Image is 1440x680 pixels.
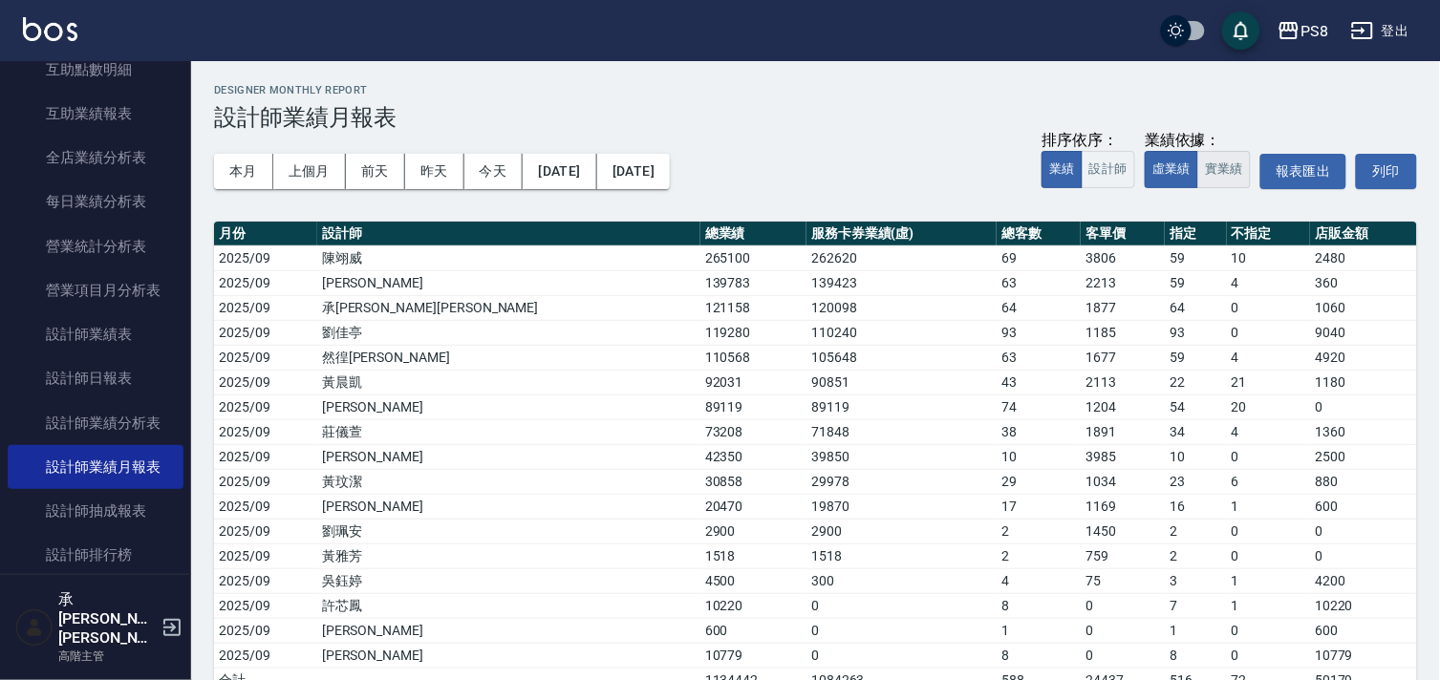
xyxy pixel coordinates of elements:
td: 0 [806,643,997,668]
td: [PERSON_NAME] [317,494,700,519]
td: 2900 [806,519,997,543]
td: 42350 [700,444,806,469]
td: 2900 [700,519,806,543]
td: 600 [700,618,806,643]
td: 121158 [700,295,806,320]
h3: 設計師業績月報表 [214,104,1417,131]
div: 業績依據： [1145,131,1251,151]
td: 2 [997,519,1081,543]
td: 2025/09 [214,444,317,469]
td: 1677 [1081,345,1165,370]
td: 2025/09 [214,394,317,419]
td: 黃雅芳 [317,543,700,568]
td: 許芯鳳 [317,593,700,618]
td: 10220 [1310,593,1417,618]
td: 3806 [1081,245,1165,270]
td: 38 [997,419,1081,444]
a: 設計師日報表 [8,356,183,400]
a: 營業統計分析表 [8,224,183,268]
button: 今天 [464,154,524,189]
button: [DATE] [597,154,670,189]
td: 1891 [1081,419,1165,444]
td: 110240 [806,320,997,345]
td: 2500 [1310,444,1417,469]
td: 7 [1165,593,1226,618]
td: 0 [1227,444,1311,469]
td: 92031 [700,370,806,394]
td: 劉佳亭 [317,320,700,345]
td: 880 [1310,469,1417,494]
td: 59 [1165,245,1226,270]
th: 店販金額 [1310,222,1417,246]
td: [PERSON_NAME] [317,643,700,668]
td: 陳翊威 [317,245,700,270]
td: 2025/09 [214,643,317,668]
td: 2025/09 [214,543,317,568]
button: 業績 [1042,151,1083,188]
td: 2 [1165,519,1226,543]
td: 300 [806,568,997,593]
a: 每日業績分析表 [8,180,183,223]
td: 3 [1165,568,1226,593]
a: 全店業績分析表 [8,136,183,180]
td: 1877 [1081,295,1165,320]
td: 0 [1227,643,1311,668]
td: 2025/09 [214,494,317,519]
td: 89119 [806,394,997,419]
td: 16 [1165,494,1226,519]
td: 1 [1227,593,1311,618]
td: 4920 [1310,345,1417,370]
td: 劉珮安 [317,519,700,543]
td: 1518 [806,543,997,568]
td: 2025/09 [214,270,317,295]
td: 4 [1227,345,1311,370]
td: 黃晨凱 [317,370,700,394]
th: 不指定 [1227,222,1311,246]
td: 54 [1165,394,1226,419]
td: 1169 [1081,494,1165,519]
td: 2113 [1081,370,1165,394]
td: 63 [997,270,1081,295]
td: 6 [1227,469,1311,494]
td: [PERSON_NAME] [317,618,700,643]
td: 360 [1310,270,1417,295]
td: 0 [1310,543,1417,568]
td: 0 [1227,295,1311,320]
td: 0 [1227,320,1311,345]
td: 0 [1310,394,1417,419]
td: 1185 [1081,320,1165,345]
td: 59 [1165,345,1226,370]
td: 4 [1227,419,1311,444]
td: 2025/09 [214,419,317,444]
td: 1 [1165,618,1226,643]
a: 互助點數明細 [8,48,183,92]
td: 600 [1310,618,1417,643]
td: 8 [997,593,1081,618]
td: 0 [1081,643,1165,668]
td: 17 [997,494,1081,519]
td: 110568 [700,345,806,370]
td: 2025/09 [214,618,317,643]
button: 昨天 [405,154,464,189]
td: 10779 [700,643,806,668]
td: 30858 [700,469,806,494]
td: 黃玟潔 [317,469,700,494]
td: 74 [997,394,1081,419]
td: 10 [1165,444,1226,469]
td: 29978 [806,469,997,494]
td: 1060 [1310,295,1417,320]
td: 64 [997,295,1081,320]
td: 120098 [806,295,997,320]
img: Logo [23,17,77,41]
h2: Designer Monthly Report [214,84,1417,96]
td: 262620 [806,245,997,270]
button: 上個月 [273,154,346,189]
td: 1034 [1081,469,1165,494]
td: 0 [1081,593,1165,618]
td: 8 [997,643,1081,668]
td: 759 [1081,543,1165,568]
button: 本月 [214,154,273,189]
th: 服務卡券業績(虛) [806,222,997,246]
td: 75 [1081,568,1165,593]
th: 總業績 [700,222,806,246]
